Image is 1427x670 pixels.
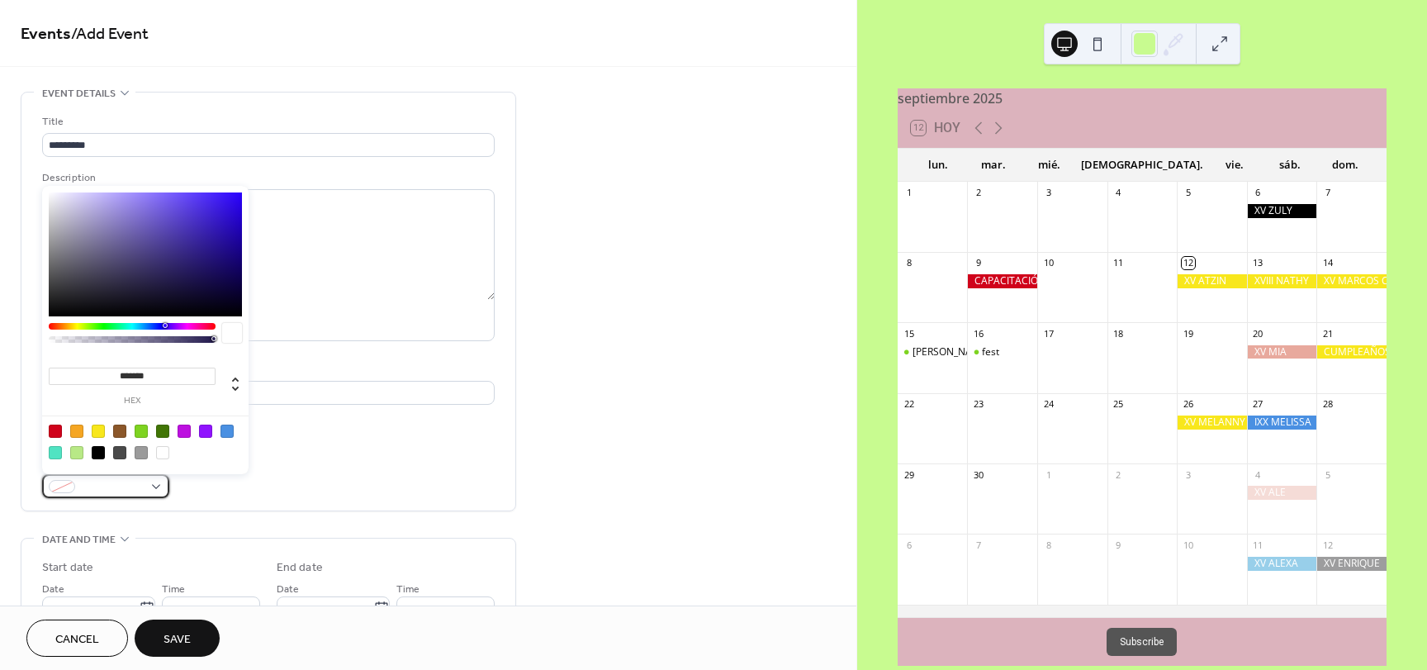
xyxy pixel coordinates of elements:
[156,446,169,459] div: #FFFFFF
[55,631,99,649] span: Cancel
[1252,539,1264,551] div: 11
[903,539,915,551] div: 6
[113,425,126,438] div: #8B572A
[1321,398,1334,411] div: 28
[1182,539,1194,551] div: 10
[1112,468,1125,481] div: 2
[1042,327,1055,340] div: 17
[1316,345,1387,359] div: CUMPLEAÑOS RODRIGO
[967,274,1037,288] div: CAPACITACIÓN
[1107,628,1177,656] button: Subscribe
[42,113,491,131] div: Title
[135,620,220,657] button: Save
[1177,416,1247,430] div: XV MELANNY
[1182,398,1194,411] div: 26
[972,398,984,411] div: 23
[1042,539,1055,551] div: 8
[1112,539,1125,551] div: 9
[42,85,116,102] span: Event details
[898,345,968,359] div: puente
[42,361,491,378] div: Location
[42,559,93,577] div: Start date
[49,446,62,459] div: #50E3C2
[26,620,128,657] button: Cancel
[1316,274,1387,288] div: XV MARCOS CALEB
[1182,187,1194,199] div: 5
[1321,257,1334,269] div: 14
[277,581,299,598] span: Date
[135,446,148,459] div: #9B9B9B
[92,425,105,438] div: #F8E71C
[71,18,149,50] span: / Add Event
[277,559,323,577] div: End date
[1252,327,1264,340] div: 20
[135,425,148,438] div: #7ED321
[178,425,191,438] div: #BD10E0
[911,149,966,182] div: lun.
[162,581,185,598] span: Time
[49,397,216,406] label: hex
[49,425,62,438] div: #D0021B
[1112,257,1125,269] div: 11
[972,187,984,199] div: 2
[220,425,234,438] div: #4A90E2
[1042,468,1055,481] div: 1
[982,345,999,359] div: fest
[1247,204,1317,218] div: XV ZULY
[42,581,64,598] span: Date
[1321,187,1334,199] div: 7
[1252,187,1264,199] div: 6
[1247,557,1317,571] div: XV ALEXA
[1182,327,1194,340] div: 19
[966,149,1022,182] div: mar.
[1252,257,1264,269] div: 13
[1318,149,1373,182] div: dom.
[1042,187,1055,199] div: 3
[113,446,126,459] div: #4A4A4A
[1321,539,1334,551] div: 12
[1042,398,1055,411] div: 24
[1252,398,1264,411] div: 27
[1321,327,1334,340] div: 21
[1247,416,1317,430] div: IXX MELISSA
[903,327,915,340] div: 15
[42,169,491,187] div: Description
[1077,149,1207,182] div: [DEMOGRAPHIC_DATA].
[903,187,915,199] div: 1
[92,446,105,459] div: #000000
[1207,149,1263,182] div: vie.
[156,425,169,438] div: #417505
[1321,468,1334,481] div: 5
[903,468,915,481] div: 29
[967,345,1037,359] div: fest
[42,531,116,549] span: Date and time
[1247,345,1317,359] div: XV MIA
[972,539,984,551] div: 7
[913,345,990,359] div: [PERSON_NAME]
[1112,327,1125,340] div: 18
[199,425,212,438] div: #9013FE
[898,88,1387,108] div: septiembre 2025
[1112,187,1125,199] div: 4
[1263,149,1318,182] div: sáb.
[1182,257,1194,269] div: 12
[1182,468,1194,481] div: 3
[1252,468,1264,481] div: 4
[164,631,191,649] span: Save
[21,18,71,50] a: Events
[903,257,915,269] div: 8
[1112,398,1125,411] div: 25
[70,425,83,438] div: #F5A623
[1247,486,1317,500] div: XV ALE
[1022,149,1077,182] div: mié.
[70,446,83,459] div: #B8E986
[1247,274,1317,288] div: XVIII NATHY
[972,257,984,269] div: 9
[972,327,984,340] div: 16
[1177,274,1247,288] div: XV ATZIN
[903,398,915,411] div: 22
[1316,557,1387,571] div: XV ENRIQUE
[396,581,420,598] span: Time
[1042,257,1055,269] div: 10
